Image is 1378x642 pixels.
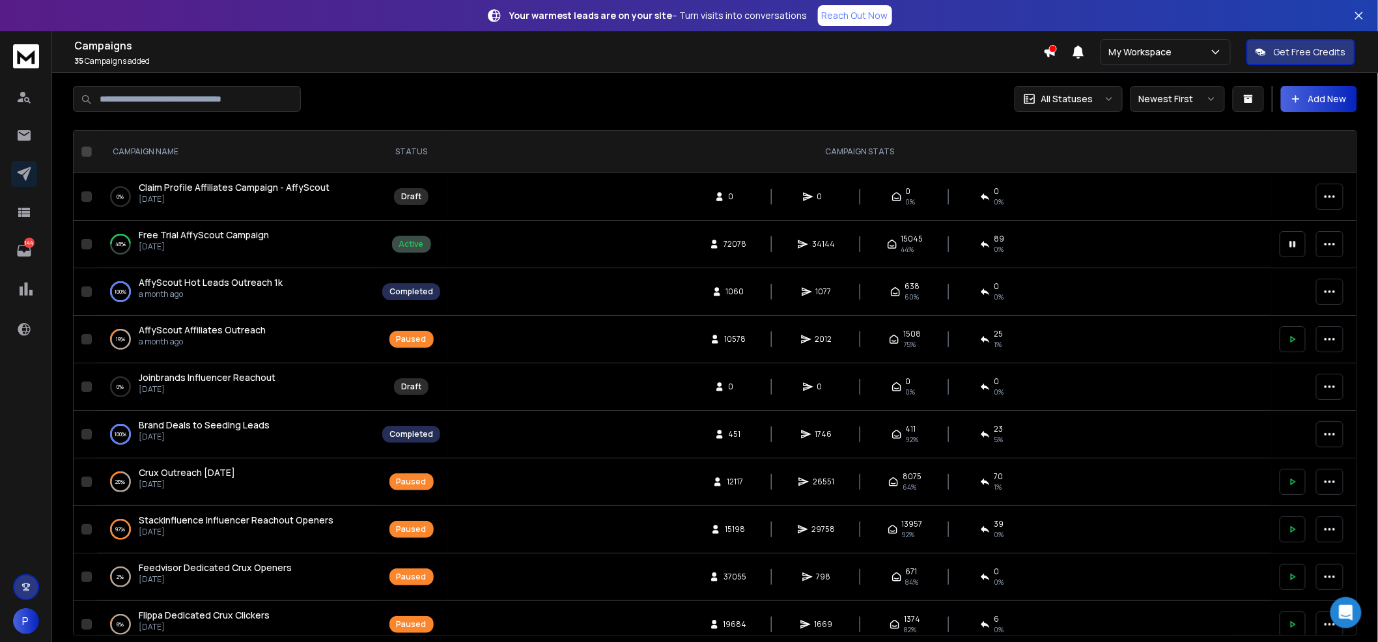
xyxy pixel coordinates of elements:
span: 0 [729,191,742,202]
a: Stackinfluence Influencer Reachout Openers [139,514,333,527]
span: 70 [994,471,1004,482]
span: 0 % [994,529,1004,540]
span: 92 % [906,434,919,445]
div: Draft [401,191,421,202]
span: 15045 [901,234,923,244]
span: 0 [906,186,911,197]
td: 97%Stackinfluence Influencer Reachout Openers[DATE] [97,506,374,553]
div: Open Intercom Messenger [1330,597,1362,628]
p: [DATE] [139,194,330,204]
p: 19 % [116,333,125,346]
a: Feedvisor Dedicated Crux Openers [139,561,292,574]
span: 34144 [812,239,835,249]
td: 26%Crux Outreach [DATE][DATE] [97,458,374,506]
span: 671 [906,566,918,577]
p: 100 % [115,428,126,441]
span: 26551 [813,477,834,487]
span: 0% [906,197,916,207]
div: Paused [397,524,427,535]
span: 25 [994,329,1004,339]
p: [DATE] [139,242,269,252]
p: Get Free Credits [1274,46,1346,59]
span: 0 [994,566,1000,577]
td: 100%Brand Deals to Seeding Leads[DATE] [97,411,374,458]
a: Claim Profile Affiliates Campaign - AffyScout [139,181,330,194]
p: 0 % [117,190,124,203]
p: 100 % [115,285,126,298]
span: 2012 [815,334,832,344]
span: 60 % [905,292,919,302]
div: Paused [397,572,427,582]
p: [DATE] [139,574,292,585]
button: Newest First [1131,86,1225,112]
a: AffyScout Affiliates Outreach [139,324,266,337]
td: 100%AffyScout Hot Leads Outreach 1ka month ago [97,268,374,316]
span: 0% [906,387,916,397]
span: 1374 [904,614,920,624]
img: logo [13,44,39,68]
span: 638 [905,281,920,292]
a: Free Trial AffyScout Campaign [139,229,269,242]
span: 0 [817,191,830,202]
span: 44 % [901,244,914,255]
th: STATUS [374,131,448,173]
p: Campaigns added [74,56,1043,66]
span: 89 [994,234,1005,244]
td: 0%Joinbrands Influencer Reachout[DATE] [97,363,374,411]
p: 26 % [116,475,126,488]
span: 1077 [816,286,832,297]
span: 92 % [902,529,915,540]
div: Paused [397,477,427,487]
span: 0% [994,197,1004,207]
span: 35 [74,55,83,66]
span: 798 [817,572,831,582]
strong: Your warmest leads are on your site [510,9,673,21]
p: [DATE] [139,432,270,442]
span: AffyScout Hot Leads Outreach 1k [139,276,283,288]
span: 0 [994,186,1000,197]
span: 82 % [904,624,916,635]
span: 84 % [906,577,919,587]
span: 19684 [724,619,747,630]
span: 0 % [994,292,1004,302]
button: P [13,608,39,634]
div: Draft [401,382,421,392]
div: Paused [397,619,427,630]
span: Free Trial AffyScout Campaign [139,229,269,241]
span: 6 [994,614,1000,624]
span: Flippa Dedicated Crux Clickers [139,609,270,621]
span: 411 [906,424,916,434]
span: 0 [817,382,830,392]
span: 0 [729,382,742,392]
span: 0 % [994,577,1004,587]
span: 12117 [727,477,743,487]
span: 13957 [902,519,923,529]
p: All Statuses [1041,92,1093,105]
a: Flippa Dedicated Crux Clickers [139,609,270,622]
span: 0 % [994,244,1004,255]
p: [DATE] [139,479,235,490]
span: 37055 [724,572,746,582]
p: 48 % [115,238,126,251]
p: 97 % [116,523,126,536]
p: 144 [24,238,35,248]
span: 1 % [994,482,1002,492]
span: 1746 [815,429,832,440]
div: Completed [389,429,433,440]
span: 39 [994,519,1004,529]
button: Get Free Credits [1246,39,1355,65]
span: 29758 [812,524,836,535]
span: 64 % [903,482,916,492]
span: Crux Outreach [DATE] [139,466,235,479]
span: 1508 [903,329,921,339]
a: Joinbrands Influencer Reachout [139,371,275,384]
p: 8 % [117,618,124,631]
p: [DATE] [139,622,270,632]
td: 48%Free Trial AffyScout Campaign[DATE] [97,221,374,268]
p: [DATE] [139,384,275,395]
a: Reach Out Now [818,5,892,26]
td: 19%AffyScout Affiliates Outreacha month ago [97,316,374,363]
button: Add New [1281,86,1357,112]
